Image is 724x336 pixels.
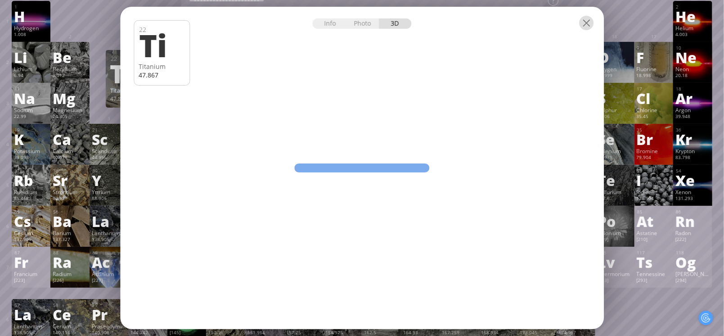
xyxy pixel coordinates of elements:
[14,188,49,195] div: Rubidium
[139,62,185,71] div: Titanium
[14,73,49,80] div: 6.94
[347,18,379,29] div: Photo
[92,255,126,269] div: Ac
[14,229,49,236] div: Cesium
[92,209,126,215] div: 57
[53,270,87,277] div: Radium
[53,50,87,64] div: Be
[637,147,671,154] div: Bromine
[598,86,632,92] div: 16
[14,270,49,277] div: Francium
[53,65,87,73] div: Beryllium
[92,127,126,133] div: 21
[675,106,710,114] div: Argon
[14,322,49,330] div: Lanthanum
[53,173,87,187] div: Sr
[53,86,87,92] div: 12
[637,236,671,244] div: [210]
[92,229,126,236] div: Lanthanum
[111,54,151,63] div: 22
[53,154,87,162] div: 40.078
[675,195,710,203] div: 131.293
[598,45,632,51] div: 8
[598,114,632,121] div: 32.06
[92,188,126,195] div: Yttrium
[675,277,710,285] div: [294]
[676,127,710,133] div: 36
[598,65,632,73] div: Oxygen
[14,255,49,269] div: Fr
[14,302,49,308] div: 57
[53,188,87,195] div: Strontium
[675,114,710,121] div: 39.948
[14,250,49,256] div: 87
[92,236,126,244] div: 138.905
[637,168,671,174] div: 53
[14,277,49,285] div: [223]
[92,322,126,330] div: Praseodymium
[598,255,632,269] div: Lv
[675,50,710,64] div: Ne
[598,91,632,105] div: S
[53,229,87,236] div: Barium
[598,73,632,80] div: 15.999
[637,86,671,92] div: 17
[53,195,87,203] div: 87.62
[92,132,126,146] div: Sc
[598,127,632,133] div: 34
[637,270,671,277] div: Tennessine
[139,30,184,60] div: Ti
[14,4,49,10] div: 1
[598,50,632,64] div: O
[598,270,632,277] div: Livermorium
[676,250,710,256] div: 118
[676,209,710,215] div: 86
[637,195,671,203] div: 126.904
[14,24,49,32] div: Hydrogen
[676,4,710,10] div: 2
[110,95,151,102] div: 47.867
[637,50,671,64] div: F
[637,106,671,114] div: Chlorine
[598,236,632,244] div: [209]
[92,195,126,203] div: 88.906
[53,277,87,285] div: [226]
[14,307,49,322] div: La
[53,307,87,322] div: Ce
[14,9,49,23] div: H
[676,45,710,51] div: 10
[92,307,126,322] div: Pr
[637,209,671,215] div: 85
[637,65,671,73] div: Fluorine
[675,255,710,269] div: Og
[598,106,632,114] div: Sulphur
[675,73,710,80] div: 20.18
[14,132,49,146] div: K
[53,132,87,146] div: Ca
[675,91,710,105] div: Ar
[92,147,126,154] div: Scandium
[14,214,49,228] div: Cs
[14,65,49,73] div: Lithium
[675,132,710,146] div: Kr
[637,277,671,285] div: [293]
[598,209,632,215] div: 84
[53,73,87,80] div: 9.012
[675,236,710,244] div: [222]
[14,236,49,244] div: 132.905
[675,270,710,277] div: [PERSON_NAME]
[598,277,632,285] div: [293]
[92,270,126,277] div: Actinium
[92,154,126,162] div: 44.956
[598,229,632,236] div: Polonium
[14,91,49,105] div: Na
[637,255,671,269] div: Ts
[675,9,710,23] div: He
[14,86,49,92] div: 11
[637,214,671,228] div: At
[53,147,87,154] div: Calcium
[14,147,49,154] div: Potassium
[675,154,710,162] div: 83.798
[637,127,671,133] div: 35
[53,45,87,51] div: 4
